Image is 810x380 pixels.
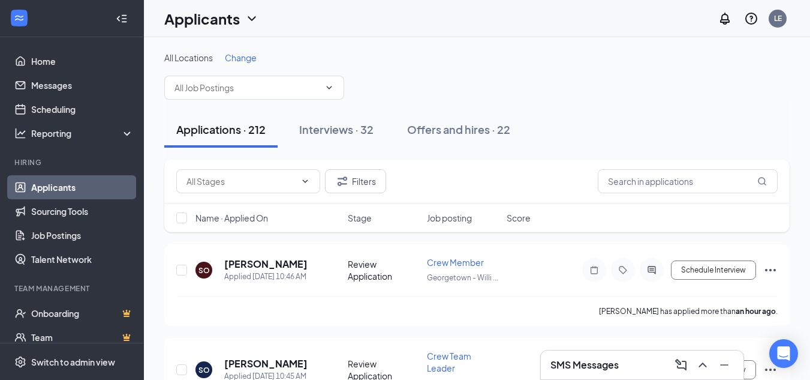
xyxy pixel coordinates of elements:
[763,263,778,277] svg: Ellipses
[300,176,310,186] svg: ChevronDown
[198,365,210,375] div: SO
[599,306,778,316] p: [PERSON_NAME] has applied more than .
[427,351,471,373] span: Crew Team Leader
[427,212,472,224] span: Job posting
[31,301,134,325] a: OnboardingCrown
[31,325,134,349] a: TeamCrown
[164,52,213,63] span: All Locations
[164,8,240,29] h1: Applicants
[31,73,134,97] a: Messages
[674,358,688,372] svg: ComposeMessage
[550,358,619,372] h3: SMS Messages
[427,273,498,282] span: Georgetown - Willi ...
[31,175,134,199] a: Applicants
[757,176,767,186] svg: MagnifyingGlass
[176,122,266,137] div: Applications · 212
[299,122,374,137] div: Interviews · 32
[198,265,210,276] div: SO
[14,157,131,167] div: Hiring
[31,49,134,73] a: Home
[186,175,296,188] input: All Stages
[769,339,798,368] div: Open Intercom Messenger
[587,265,601,275] svg: Note
[324,83,334,92] svg: ChevronDown
[245,11,259,26] svg: ChevronDown
[195,212,268,224] span: Name · Applied On
[695,358,710,372] svg: ChevronUp
[671,261,756,280] button: Schedule Interview
[672,355,691,375] button: ComposeMessage
[693,355,712,375] button: ChevronUp
[348,212,372,224] span: Stage
[645,265,659,275] svg: ActiveChat
[31,199,134,223] a: Sourcing Tools
[14,283,131,294] div: Team Management
[14,356,26,368] svg: Settings
[224,258,308,271] h5: [PERSON_NAME]
[31,127,134,139] div: Reporting
[31,247,134,271] a: Talent Network
[335,174,350,188] svg: Filter
[14,127,26,139] svg: Analysis
[763,363,778,377] svg: Ellipses
[744,11,758,26] svg: QuestionInfo
[31,223,134,247] a: Job Postings
[598,169,778,193] input: Search in applications
[225,52,257,63] span: Change
[116,13,128,25] svg: Collapse
[616,265,630,275] svg: Tag
[224,271,308,283] div: Applied [DATE] 10:46 AM
[348,258,420,282] div: Review Application
[407,122,510,137] div: Offers and hires · 22
[736,307,776,316] b: an hour ago
[427,257,484,268] span: Crew Member
[13,12,25,24] svg: WorkstreamLogo
[717,358,731,372] svg: Minimize
[715,355,734,375] button: Minimize
[774,13,782,23] div: LE
[507,212,531,224] span: Score
[224,357,308,370] h5: [PERSON_NAME]
[718,11,732,26] svg: Notifications
[31,97,134,121] a: Scheduling
[174,81,320,94] input: All Job Postings
[31,356,115,368] div: Switch to admin view
[325,169,386,193] button: Filter Filters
